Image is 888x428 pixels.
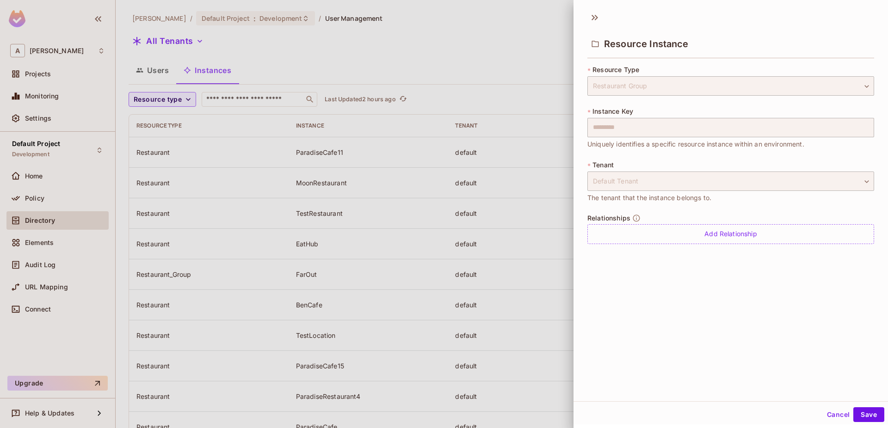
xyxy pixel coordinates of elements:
[592,161,614,169] span: Tenant
[587,214,630,222] span: Relationships
[587,76,874,96] div: Restaurant Group
[823,407,853,422] button: Cancel
[587,171,874,191] div: Default Tenant
[587,224,874,244] div: Add Relationship
[587,139,804,149] span: Uniquely identifies a specific resource instance within an environment.
[592,108,633,115] span: Instance Key
[853,407,884,422] button: Save
[604,38,689,49] span: Resource Instance
[592,66,639,73] span: Resource Type
[587,193,711,203] span: The tenant that the instance belongs to.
